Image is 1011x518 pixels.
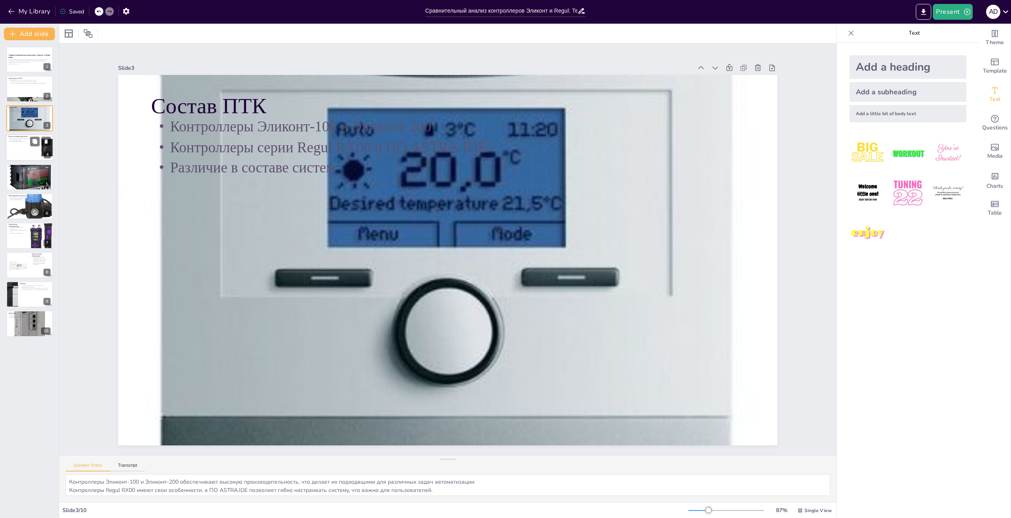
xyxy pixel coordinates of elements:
p: Производитель ПТК «СУРА» разрабатывается АО «ЭЛАРА» [9,79,51,81]
div: 4 [6,134,53,161]
button: My Library [6,5,54,18]
div: 8 [43,269,51,276]
strong: Сравнительный анализ контроллеров «Эликонт» и «Regul R500» [9,54,50,58]
span: Questions [982,123,1008,132]
textarea: Контроллеры Эликонт-100 и Эликонт-200 обеспечивают высокую производительность, что делает их подх... [66,474,830,496]
p: Различия в конфигурировании [8,141,39,142]
div: 1 [43,63,51,70]
div: 7 [6,223,53,249]
p: Множество готовых алгоритмов в ПТК «СУРА» [9,167,51,168]
div: Add charts and graphs [979,166,1011,194]
button: Delete Slide [41,137,51,146]
div: 3 [6,105,53,131]
p: Состав ПТК [9,107,51,109]
p: Состав ПТК [166,60,759,153]
p: Text [857,24,971,43]
div: Add ready made slides [979,52,1011,80]
img: 5.jpeg [889,175,926,211]
div: 2 [6,76,53,102]
button: Duplicate Slide [30,137,39,146]
div: 5 [6,164,53,190]
p: Подробное представление информации в ПТК «СУРА» [32,256,51,259]
p: Различия в представлении информации [32,262,51,265]
img: 3.jpeg [930,135,966,172]
p: В данной презентации будет проведен сравнительный анализ контроллеров «Эликонт» и «Regul R500», и... [9,59,51,63]
div: Slide 3 [139,31,710,98]
div: 1 [6,47,53,73]
p: Средства конфигурирования [8,135,39,138]
div: 9 [43,298,51,305]
p: Важно учитывать выбор системы [9,316,51,318]
p: Различия в библиотеках [9,170,51,171]
div: 10 [6,310,53,337]
div: Get real-time input from your audience [979,109,1011,137]
div: 10 [41,327,51,335]
p: Создание виртуальных контроллеров в ПТК «СУРА» [9,196,51,198]
p: Контроллеры Эликонт-100 и Эликонт-200 [164,86,757,168]
div: Saved [60,8,84,15]
p: Выводы [20,282,51,285]
div: Slide 3 / 10 [62,507,688,514]
p: ПТК «Regul» состоит из компонентов нескольких компаний [9,81,51,82]
img: 6.jpeg [930,175,966,211]
p: Контроллеры серии Regul RX00 и ПО ASTRA.IDE [9,110,51,111]
p: Контроллеры серии Regul RX00 и ПО ASTRA.IDE [162,107,755,189]
p: Библиотека алгоритмов [9,165,51,167]
p: Программное резервирование в Regul R500 [9,230,27,232]
p: ПТК «СУРА» предлагает широкие возможности [9,314,51,315]
div: Add a little bit of body text [849,105,966,122]
p: Regul имеет свои преимущества [9,315,51,316]
p: Ограниченное представление информации в Regul R500 [32,259,51,262]
p: Моделирование процессов [9,194,51,197]
p: АО «ЭЛАРА» входит в федеральный перечень системообразующих предприятий [9,82,51,84]
p: ПО ASTRA.IDE для Regul [8,139,39,141]
div: Layout [62,27,75,40]
p: Различия в резервировании [9,232,27,234]
div: 3 [43,122,51,129]
p: Различие в составе систем [160,127,753,209]
div: Add text boxes [979,80,1011,109]
div: A D [986,5,1000,19]
div: Add a heading [849,55,966,79]
p: Представление информации [32,253,51,257]
span: Theme [986,38,1004,47]
div: 4 [44,151,51,159]
span: Media [987,152,1003,161]
p: ПТК «[DEMOGRAPHIC_DATA]» является более адаптированным решением [20,284,51,287]
button: Add slide [4,28,55,40]
p: Интегрированные средства разработки в ПТК «СУРА» [8,138,39,139]
p: Различие в составе систем [9,111,51,113]
span: Table [988,209,1002,217]
button: Speaker Notes [66,463,110,471]
p: Заключение [9,312,51,314]
button: A D [986,4,1000,20]
p: Контроллеры Regul зависят от иностранных компонентов [20,288,51,289]
span: Charts [987,182,1003,191]
p: ПТК «[DEMOGRAPHIC_DATA]» предпочтительный выбор [20,289,51,290]
img: 2.jpeg [889,135,926,172]
div: 87 % [772,507,791,514]
div: 8 [6,252,53,278]
div: Change the overall theme [979,24,1011,52]
p: Ручное создание контроллеров в [GEOGRAPHIC_DATA] [9,198,51,199]
button: Present [933,4,972,20]
p: Различия в моделировании [9,199,51,201]
img: 1.jpeg [849,135,886,172]
p: Generated with [URL] [9,63,51,65]
img: 4.jpeg [849,175,886,211]
div: 6 [43,210,51,217]
div: Add a table [979,194,1011,223]
span: Single View [804,507,832,514]
p: Возможность создания собственных алгоритмов в Regul [9,168,51,170]
div: 6 [6,193,53,219]
div: 2 [43,93,51,100]
div: 9 [6,281,53,307]
img: 7.jpeg [849,215,886,252]
div: Add a subheading [849,82,966,102]
button: Export to PowerPoint [916,4,931,20]
div: Add images, graphics, shapes or video [979,137,1011,166]
p: Производитель ПТК [9,77,51,79]
p: Аппаратное резервирование в Эликонт-100 [9,227,27,230]
p: Организация резервирования [9,223,27,228]
p: Контроллеры Эликонт-100 и Эликонт-200 [9,108,51,110]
